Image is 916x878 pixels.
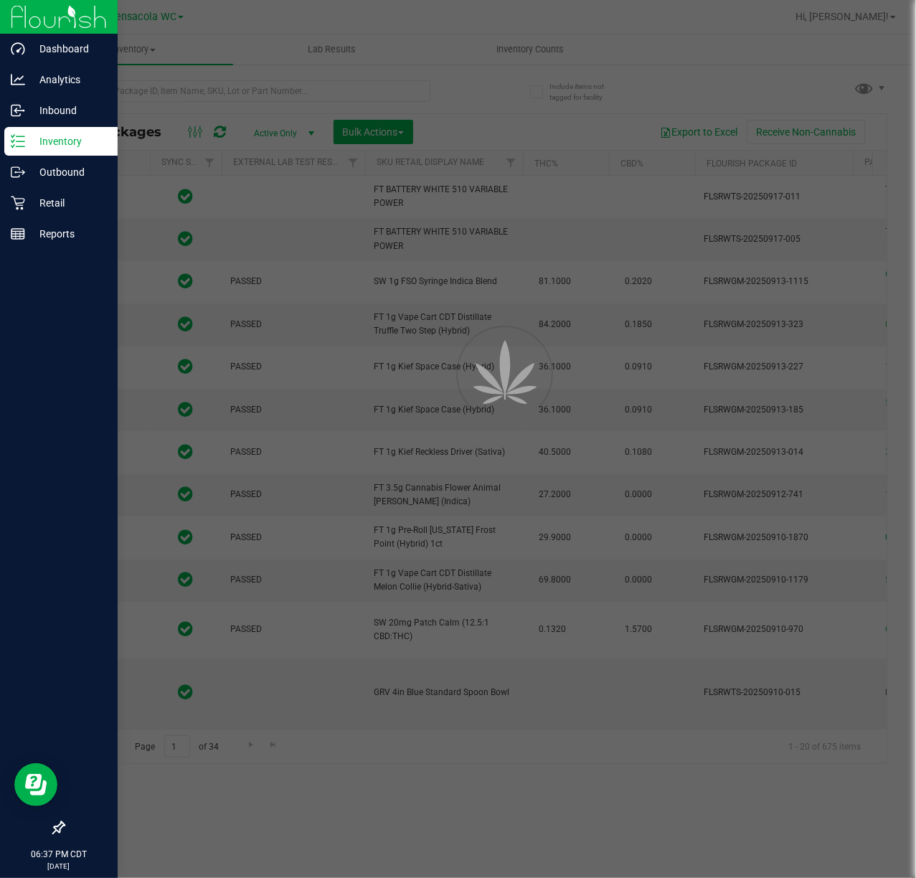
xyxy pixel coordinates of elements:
inline-svg: Reports [11,227,25,241]
p: Dashboard [25,40,111,57]
p: Inbound [25,102,111,119]
iframe: Resource center [14,763,57,806]
p: Reports [25,225,111,242]
p: 06:37 PM CDT [6,848,111,861]
inline-svg: Outbound [11,165,25,179]
p: Analytics [25,71,111,88]
p: Inventory [25,133,111,150]
inline-svg: Analytics [11,72,25,87]
inline-svg: Inventory [11,134,25,148]
inline-svg: Retail [11,196,25,210]
p: [DATE] [6,861,111,872]
inline-svg: Inbound [11,103,25,118]
inline-svg: Dashboard [11,42,25,56]
p: Retail [25,194,111,212]
p: Outbound [25,164,111,181]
